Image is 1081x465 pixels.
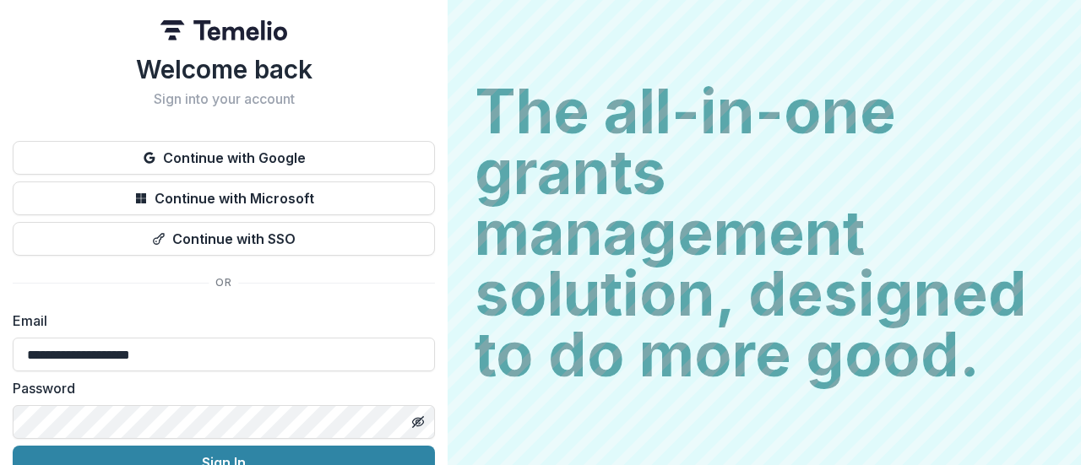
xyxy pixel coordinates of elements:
h1: Welcome back [13,54,435,84]
h2: Sign into your account [13,91,435,107]
button: Continue with SSO [13,222,435,256]
button: Continue with Microsoft [13,181,435,215]
button: Toggle password visibility [405,408,432,435]
img: Temelio [160,20,287,41]
label: Password [13,378,425,398]
label: Email [13,311,425,331]
button: Continue with Google [13,141,435,175]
